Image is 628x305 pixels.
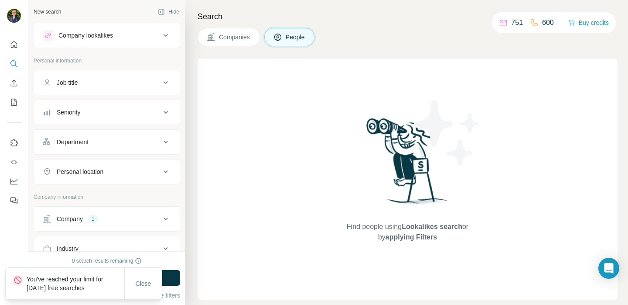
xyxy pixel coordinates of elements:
img: Surfe Illustration - Stars [408,94,486,172]
button: Department [34,132,180,152]
p: Personal information [34,57,180,65]
div: Industry [57,244,78,253]
div: Open Intercom Messenger [598,258,619,279]
img: Avatar [7,9,21,23]
span: Find people using or by [338,222,477,243]
button: Search [7,56,21,72]
div: Company [57,215,83,223]
div: 0 search results remaining [72,257,142,265]
p: 600 [542,17,554,28]
span: Lookalikes search [402,223,462,230]
button: My lists [7,94,21,110]
button: Use Surfe on LinkedIn [7,135,21,151]
button: Close [130,276,157,291]
button: Enrich CSV [7,75,21,91]
img: Surfe Illustration - Woman searching with binoculars [362,116,453,213]
p: 751 [511,17,523,28]
div: Seniority [57,108,80,117]
button: Company1 [34,208,180,229]
div: Personal location [57,167,103,176]
h4: Search [198,10,618,23]
button: Seniority [34,102,180,123]
button: Quick start [7,37,21,52]
button: Hide [152,5,185,18]
p: You've reached your limit for [DATE] free searches [27,275,124,292]
div: New search [34,8,61,16]
div: 1 [88,215,98,223]
button: Job title [34,72,180,93]
span: applying Filters [386,233,437,241]
button: Buy credits [568,17,609,29]
button: Feedback [7,193,21,208]
div: Department [57,138,89,146]
div: Job title [57,78,78,87]
span: People [286,33,306,42]
button: Industry [34,238,180,259]
button: Company lookalikes [34,25,180,46]
button: Use Surfe API [7,154,21,170]
p: Company information [34,193,180,201]
span: Close [136,279,151,288]
button: Dashboard [7,173,21,189]
button: Personal location [34,161,180,182]
span: Companies [219,33,251,42]
div: Company lookalikes [58,31,113,40]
